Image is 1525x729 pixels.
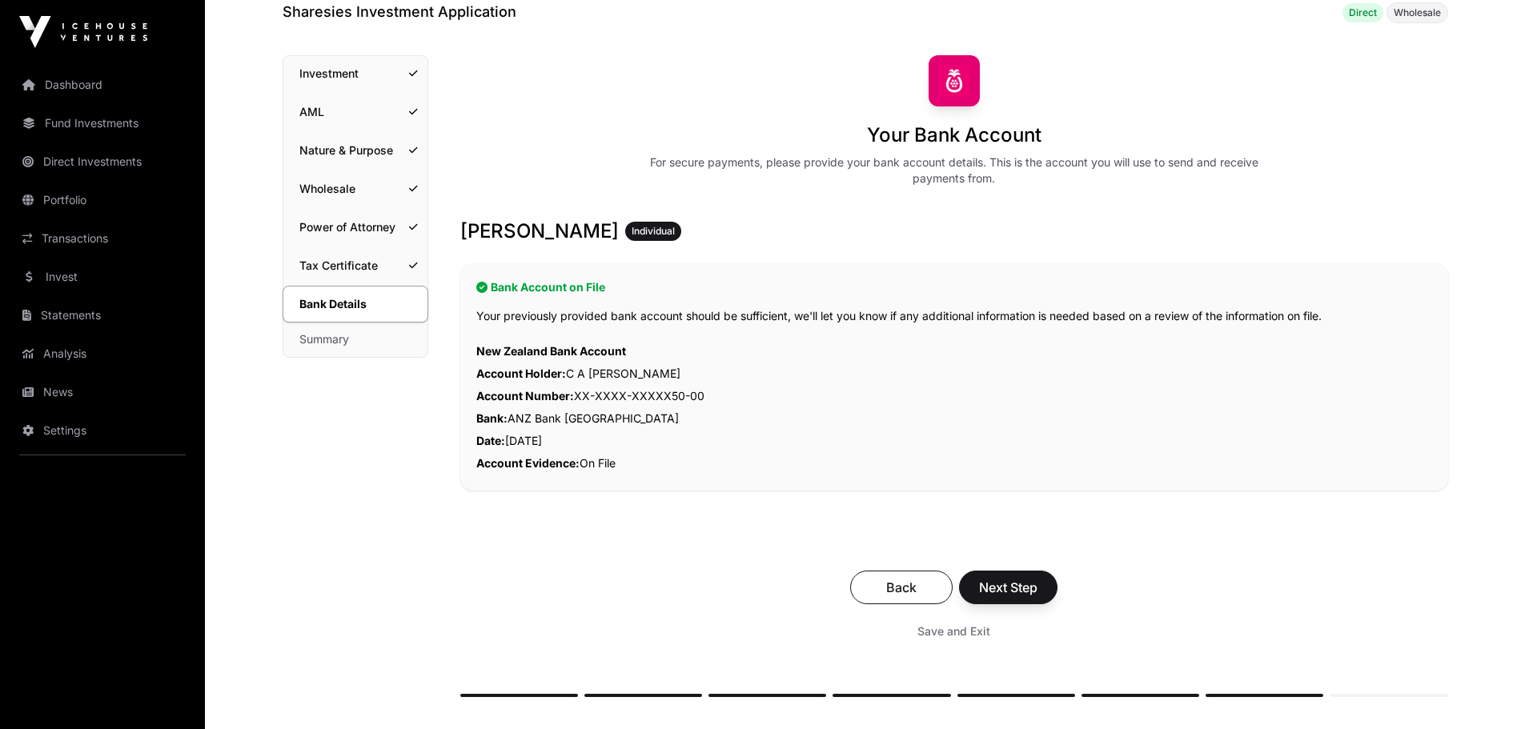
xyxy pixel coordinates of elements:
[283,56,427,91] a: Investment
[1349,6,1377,19] span: Direct
[476,389,574,403] span: Account Number:
[283,248,427,283] a: Tax Certificate
[898,617,1009,646] button: Save and Exit
[476,434,505,447] span: Date:
[13,106,192,141] a: Fund Investments
[476,385,1432,407] p: XX-XXXX-XXXXX50-00
[476,340,1432,362] p: New Zealand Bank Account
[460,218,1448,244] h3: [PERSON_NAME]
[476,411,508,425] span: Bank:
[476,279,1432,295] h2: Bank Account on File
[647,154,1262,186] div: For secure payments, please provide your bank account details. This is the account you will use t...
[13,375,192,410] a: News
[929,55,980,106] img: Sharesies
[283,133,427,168] a: Nature & Purpose
[13,413,192,448] a: Settings
[13,336,192,371] a: Analysis
[13,259,192,294] a: Invest
[476,430,1432,452] p: [DATE]
[13,67,192,102] a: Dashboard
[867,122,1041,148] h1: Your Bank Account
[19,16,147,48] img: Icehouse Ventures Logo
[476,452,1432,475] p: On File
[917,623,990,639] span: Save and Exit
[632,225,675,238] span: Individual
[1394,6,1441,19] span: Wholesale
[13,298,192,333] a: Statements
[283,1,516,23] h1: Sharesies Investment Application
[283,322,427,357] a: Summary
[476,456,580,470] span: Account Evidence:
[13,221,192,256] a: Transactions
[476,362,1432,385] p: C A [PERSON_NAME]
[283,171,427,206] a: Wholesale
[476,308,1432,324] p: Your previously provided bank account should be sufficient, we'll let you know if any additional ...
[979,578,1037,597] span: Next Step
[870,578,933,597] span: Back
[283,210,427,245] a: Power of Attorney
[283,286,428,322] a: Bank Details
[13,182,192,218] a: Portfolio
[959,571,1057,604] button: Next Step
[1445,652,1525,729] iframe: Chat Widget
[476,367,566,380] span: Account Holder:
[850,571,953,604] button: Back
[283,94,427,130] a: AML
[476,407,1432,430] p: ANZ Bank [GEOGRAPHIC_DATA]
[13,144,192,179] a: Direct Investments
